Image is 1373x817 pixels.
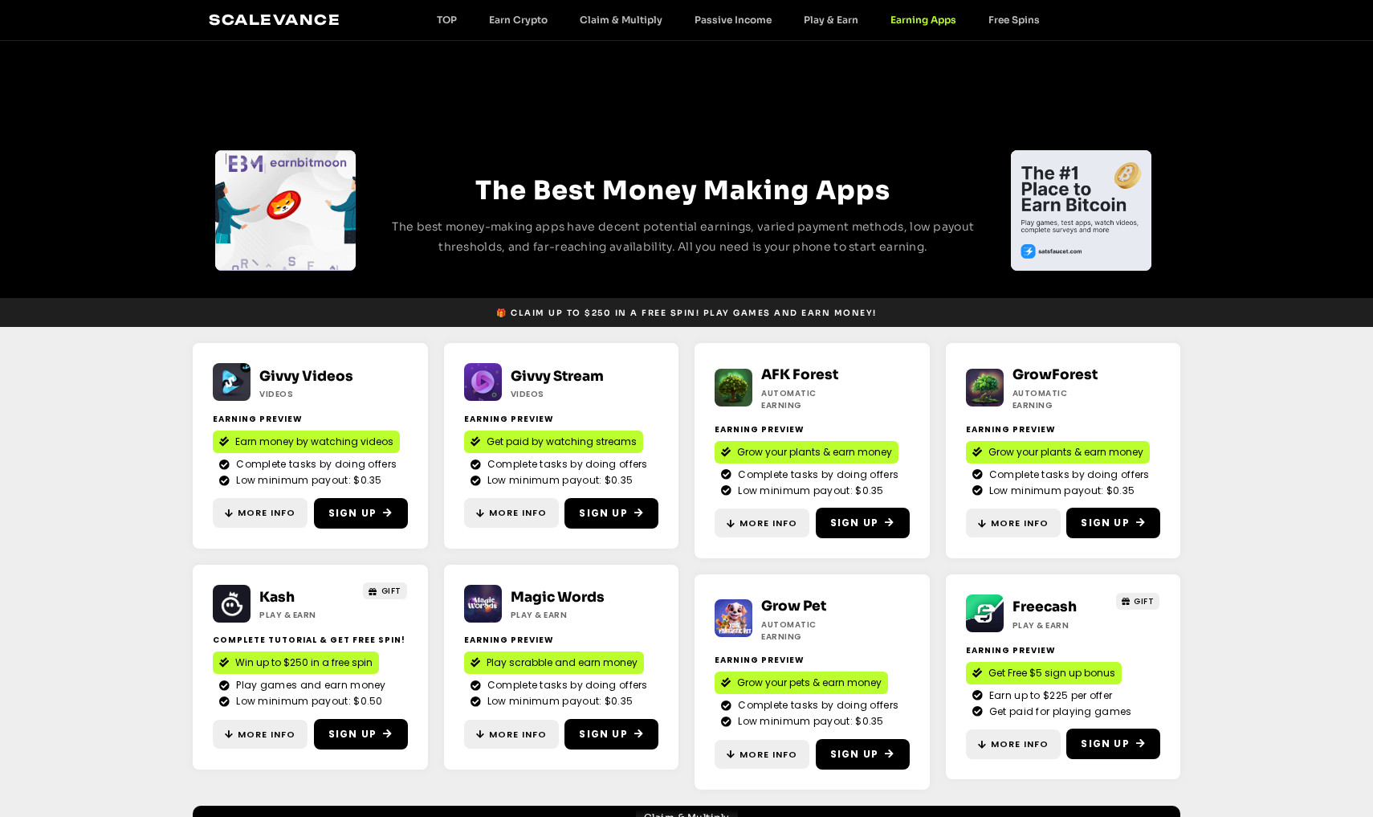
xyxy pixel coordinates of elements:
p: The best money-making apps have decent potential earnings, varied payment methods, low payout thr... [385,217,981,257]
a: Earn Crypto [473,14,564,26]
div: 1 / 4 [1011,150,1151,271]
span: Grow your pets & earn money [737,676,882,690]
h2: Play & Earn [511,609,608,621]
span: More Info [489,506,547,520]
h2: Videos [511,388,608,400]
span: Low minimum payout: $0.35 [483,694,634,709]
h2: Earning Preview [715,654,910,666]
span: Low minimum payout: $0.35 [483,473,634,488]
a: Win up to $250 in a free spin [213,652,379,674]
span: Get paid by watching streams [487,435,637,449]
span: More Info [238,506,295,520]
span: Complete tasks by doing offers [734,468,898,482]
span: More Info [739,748,797,762]
a: GIFT [1116,593,1160,610]
a: Grow your plants & earn money [966,441,1150,464]
span: Earn up to $225 per offer [985,688,1113,703]
a: Grow your pets & earn money [715,672,888,694]
h2: Earning Preview [966,644,1161,656]
a: Sign Up [564,498,658,529]
span: 🎁 Claim up to $250 in a free spin! Play games and earn money! [496,307,877,319]
a: Freecash [1012,598,1077,615]
span: More Info [489,728,547,741]
a: GIFT [363,582,407,599]
a: Scalevance [209,11,340,28]
a: More Info [464,720,559,750]
a: Sign Up [816,508,910,538]
span: Grow your plants & earn money [988,445,1143,460]
span: Complete tasks by doing offers [483,457,648,472]
a: Play & Earn [788,14,874,26]
a: More Info [966,729,1061,759]
span: Sign Up [1081,516,1129,530]
h2: complete tutorial & get free spin! [213,634,408,646]
a: Sign Up [1066,729,1160,759]
span: Play scrabble and earn money [487,656,638,670]
div: Slides [215,150,356,271]
a: Kash [259,589,295,606]
span: More Info [991,517,1049,530]
span: Sign Up [1081,737,1129,751]
a: Get Free $5 sign up bonus [966,662,1122,684]
span: Win up to $250 in a free spin [235,656,373,670]
a: Play scrabble and earn money [464,652,644,674]
span: Sign Up [328,727,377,741]
span: GIFT [1134,595,1154,607]
a: Earn money by watching videos [213,431,400,453]
h2: Play & Earn [1012,619,1110,631]
span: Earn money by watching videos [235,435,393,449]
span: Play games and earn money [232,678,386,692]
a: Sign Up [816,739,910,770]
a: Free Spins [972,14,1056,26]
a: Earning Apps [874,14,972,26]
a: Givvy Stream [511,368,604,385]
h2: Earning Preview [464,634,659,646]
span: Low minimum payout: $0.35 [734,714,884,729]
div: 1 / 4 [215,150,356,271]
a: Sign Up [1066,508,1160,538]
span: Complete tasks by doing offers [483,678,648,692]
a: Grow Pet [761,598,826,615]
a: Sign Up [314,498,408,529]
a: 🎁 Claim up to $250 in a free spin! Play games and earn money! [490,303,883,323]
h2: Earning Preview [213,413,408,425]
a: More Info [213,720,308,750]
a: Passive Income [678,14,788,26]
h2: Earning Preview [464,413,659,425]
nav: Menu [421,14,1056,26]
span: Sign Up [830,516,878,530]
h2: Earning Preview [715,423,910,435]
span: Sign Up [830,747,878,762]
span: More Info [991,737,1049,751]
span: GIFT [381,585,401,597]
a: AFK Forest [761,366,838,383]
span: Get Free $5 sign up bonus [988,666,1115,680]
a: Givvy Videos [259,368,353,385]
h2: Automatic earning [1012,387,1110,411]
span: Low minimum payout: $0.35 [232,473,382,488]
span: Low minimum payout: $0.35 [985,484,1135,498]
a: More Info [213,498,308,528]
span: Sign Up [328,506,377,521]
span: Sign Up [579,506,627,521]
span: Complete tasks by doing offers [734,698,898,713]
a: Get paid by watching streams [464,431,643,453]
h2: Automatic earning [761,619,858,643]
span: Low minimum payout: $0.35 [734,484,884,498]
a: TOP [421,14,473,26]
span: Complete tasks by doing offers [232,457,397,472]
span: Get paid for playing games [985,705,1132,719]
span: Sign Up [579,727,627,741]
a: More Info [715,740,809,770]
a: GrowForest [1012,366,1098,383]
h2: Earning Preview [966,423,1161,435]
span: Complete tasks by doing offers [985,468,1150,482]
h2: Play & Earn [259,609,356,621]
span: Grow your plants & earn money [737,445,892,460]
a: Sign Up [564,719,658,750]
a: Grow your plants & earn money [715,441,898,464]
a: More Info [966,509,1061,538]
span: More Info [238,728,295,741]
a: Claim & Multiply [564,14,678,26]
span: More Info [739,517,797,530]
